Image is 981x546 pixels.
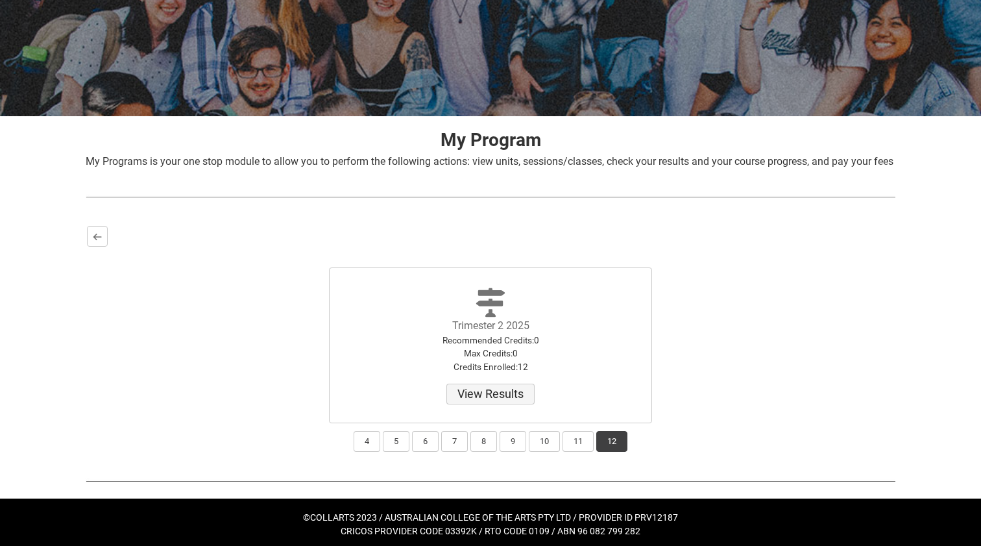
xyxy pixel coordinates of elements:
[87,226,108,247] button: Back
[470,431,497,452] button: 8
[563,431,594,452] button: 11
[500,431,526,452] button: 9
[383,431,409,452] button: 5
[418,360,563,373] div: Credits Enrolled : 12
[86,190,895,204] img: REDU_GREY_LINE
[441,129,541,151] strong: My Program
[418,334,563,347] div: Recommended Credits : 0
[86,474,895,488] img: REDU_GREY_LINE
[86,155,893,168] span: My Programs is your one stop module to allow you to perform the following actions: view units, se...
[596,431,627,452] button: 12
[418,347,563,360] div: Max Credits : 0
[441,431,468,452] button: 7
[446,384,535,404] button: Trimester 2 2025Recommended Credits:0Max Credits:0Credits Enrolled:12
[452,319,529,332] label: Trimester 2 2025
[529,431,560,452] button: 10
[412,431,439,452] button: 6
[354,431,380,452] button: 4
